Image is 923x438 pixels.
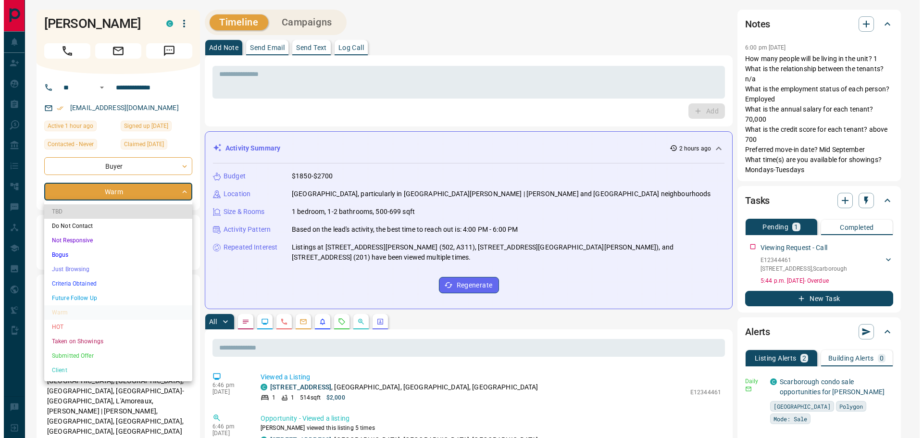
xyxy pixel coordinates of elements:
[40,291,188,305] li: Future Follow Up
[40,262,188,276] li: Just Browsing
[40,248,188,262] li: Bogus
[40,276,188,291] li: Criteria Obtained
[40,363,188,377] li: Client
[40,320,188,334] li: HOT
[40,219,188,233] li: Do Not Contact
[40,204,188,219] li: TBD
[40,233,188,248] li: Not Responsive
[40,334,188,349] li: Taken on Showings
[40,349,188,363] li: Submitted Offer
